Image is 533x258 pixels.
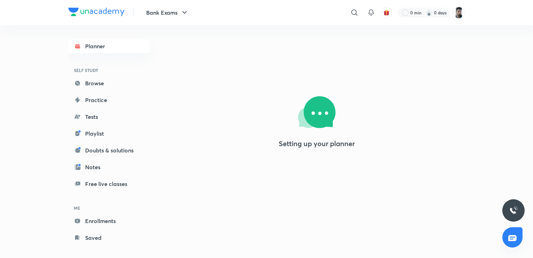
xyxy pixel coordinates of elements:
[68,202,149,214] h6: ME
[68,8,125,16] img: Company Logo
[68,127,149,141] a: Playlist
[68,76,149,90] a: Browse
[68,231,149,245] a: Saved
[381,7,392,18] button: avatar
[68,110,149,124] a: Tests
[279,139,355,148] h4: Setting up your planner
[68,93,149,107] a: Practice
[68,64,149,76] h6: SELF STUDY
[68,143,149,157] a: Doubts & solutions
[509,206,518,215] img: ttu
[68,39,149,53] a: Planner
[453,7,465,19] img: Snehasish Das
[383,9,390,16] img: avatar
[426,9,433,16] img: streak
[68,160,149,174] a: Notes
[68,8,125,18] a: Company Logo
[68,177,149,191] a: Free live classes
[68,214,149,228] a: Enrollments
[142,6,193,20] button: Bank Exams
